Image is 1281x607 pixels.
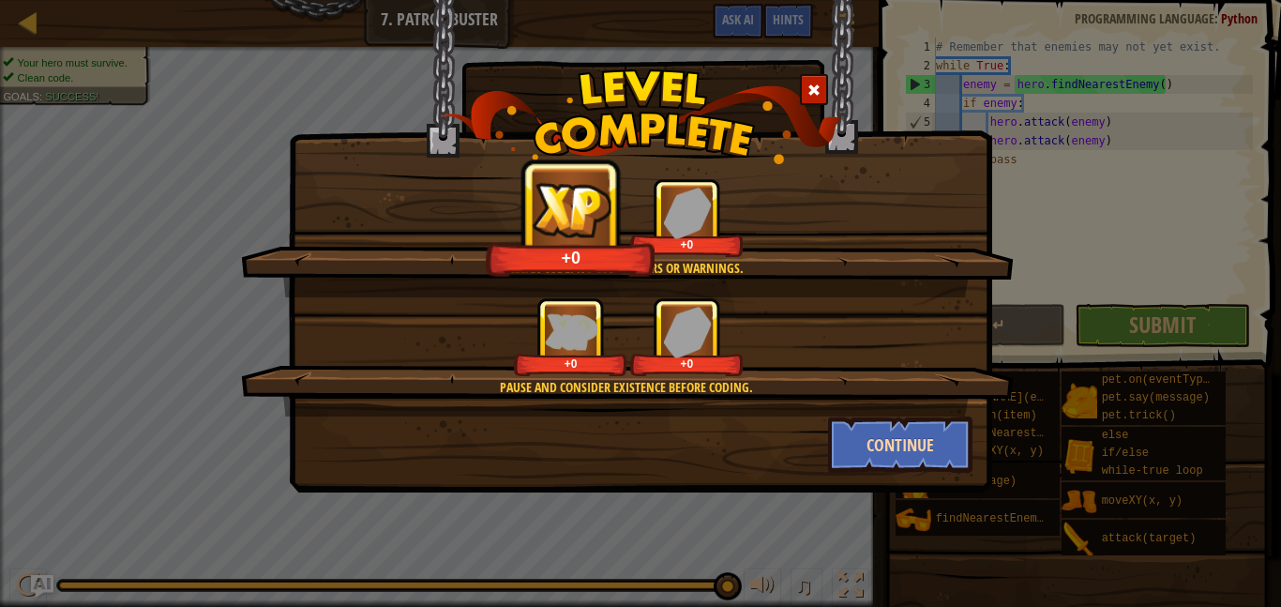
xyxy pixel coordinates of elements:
[634,357,740,371] div: +0
[828,417,973,473] button: Continue
[663,306,712,357] img: reward_icon_gems.png
[518,357,624,371] div: +0
[545,313,597,350] img: reward_icon_xp.png
[663,187,712,238] img: reward_icon_gems.png
[330,259,922,278] div: Clean code: no code errors or warnings.
[440,69,842,164] img: level_complete.png
[526,177,618,241] img: reward_icon_xp.png
[330,378,922,397] div: Pause and consider existence before coding.
[491,247,651,268] div: +0
[634,237,740,251] div: +0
